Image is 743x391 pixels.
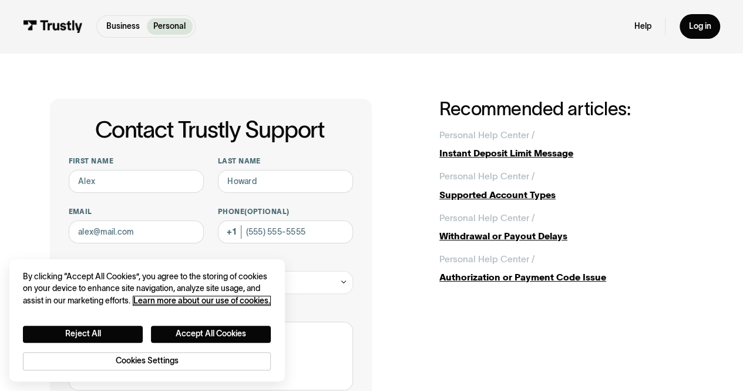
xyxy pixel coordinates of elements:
[153,21,186,33] p: Personal
[106,21,140,33] p: Business
[151,326,271,343] button: Accept All Cookies
[634,21,651,32] a: Help
[147,18,193,35] a: Personal
[439,99,693,119] h2: Recommended articles:
[69,220,204,243] input: alex@mail.com
[439,211,693,243] a: Personal Help Center /Withdrawal or Payout Delays
[439,169,693,202] a: Personal Help Center /Supported Account Types
[680,14,720,38] a: Log in
[66,117,354,142] h1: Contact Trustly Support
[218,207,354,216] label: Phone
[69,207,204,216] label: Email
[23,271,271,370] div: Privacy
[23,326,143,343] button: Reject All
[244,208,290,215] span: (Optional)
[23,271,271,308] div: By clicking “Accept All Cookies”, you agree to the storing of cookies on your device to enhance s...
[688,21,711,32] div: Log in
[439,146,693,160] div: Instant Deposit Limit Message
[439,229,693,243] div: Withdrawal or Payout Delays
[23,20,83,32] img: Trustly Logo
[23,352,271,370] button: Cookies Settings
[439,128,693,161] a: Personal Help Center /Instant Deposit Limit Message
[69,170,204,193] input: Alex
[69,156,204,166] label: First name
[439,188,693,202] div: Supported Account Types
[99,18,146,35] a: Business
[439,252,693,285] a: Personal Help Center /Authorization or Payment Code Issue
[133,296,270,305] a: More information about your privacy, opens in a new tab
[439,169,534,183] div: Personal Help Center /
[439,128,534,142] div: Personal Help Center /
[439,211,534,225] div: Personal Help Center /
[439,252,534,266] div: Personal Help Center /
[218,220,354,243] input: (555) 555-5555
[439,270,693,284] div: Authorization or Payment Code Issue
[218,170,354,193] input: Howard
[9,259,285,382] div: Cookie banner
[218,156,354,166] label: Last name
[69,258,354,267] label: Subject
